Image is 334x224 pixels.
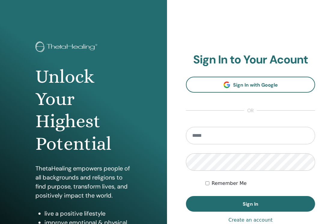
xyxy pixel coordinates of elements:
[228,216,272,224] a: Create an account
[186,77,315,93] a: Sign In with Google
[186,53,315,67] h2: Sign In to Your Acount
[233,82,278,88] span: Sign In with Google
[244,107,257,114] span: or
[243,201,258,207] span: Sign In
[35,164,132,200] p: ThetaHealing empowers people of all backgrounds and religions to find purpose, transform lives, a...
[186,196,315,212] button: Sign In
[205,180,315,187] div: Keep me authenticated indefinitely or until I manually logout
[212,180,247,187] label: Remember Me
[35,66,132,155] h1: Unlock Your Highest Potential
[44,209,132,218] li: live a positive lifestyle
